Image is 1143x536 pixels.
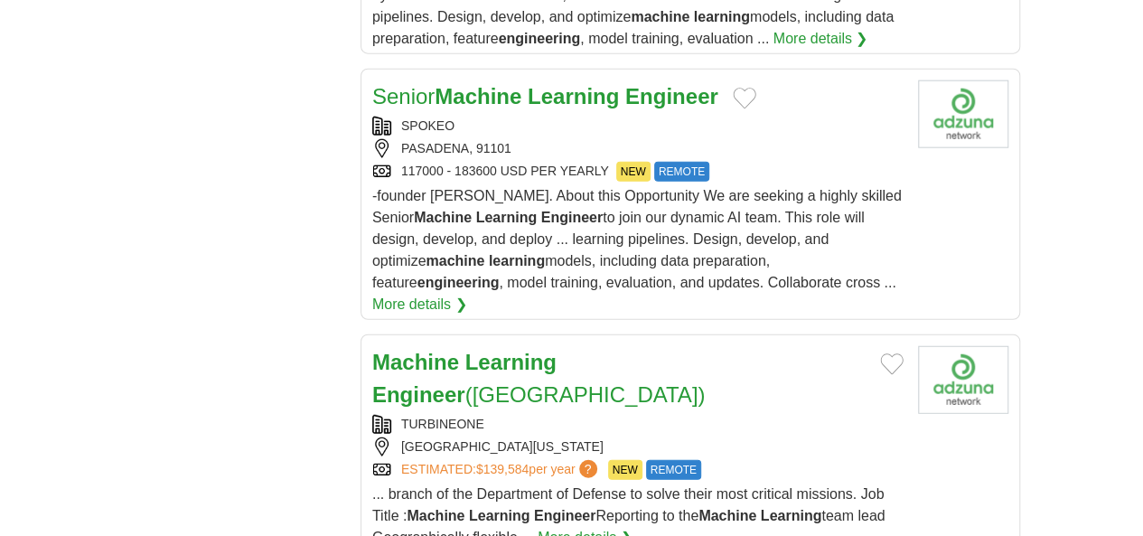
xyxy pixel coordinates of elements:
a: More details ❯ [372,294,467,315]
strong: Learning [528,84,619,108]
span: NEW [608,460,642,480]
span: REMOTE [646,460,701,480]
span: ? [579,460,597,478]
strong: Learning [761,508,822,523]
a: Machine Learning Engineer([GEOGRAPHIC_DATA]) [372,350,706,407]
span: -founder [PERSON_NAME]. About this Opportunity We are seeking a highly skilled Senior to join our... [372,188,902,290]
span: $139,584 [476,462,529,476]
strong: Machine [698,508,756,523]
div: SPOKEO [372,117,904,136]
strong: Engineer [625,84,718,108]
strong: machine [426,253,484,268]
div: PASADENA, 91101 [372,139,904,158]
strong: learning [694,9,750,24]
div: 117000 - 183600 USD PER YEARLY [372,162,904,182]
img: Company logo [918,346,1008,414]
strong: Machine [414,210,472,225]
strong: learning [489,253,545,268]
strong: Machine [435,84,521,108]
strong: Engineer [534,508,595,523]
span: NEW [616,162,651,182]
strong: Machine [372,350,459,374]
div: TURBINEONE [372,415,904,434]
strong: Learning [465,350,557,374]
strong: Engineer [541,210,603,225]
strong: engineering [498,31,580,46]
div: [GEOGRAPHIC_DATA][US_STATE] [372,437,904,456]
span: REMOTE [654,162,709,182]
strong: Learning [469,508,530,523]
button: Add to favorite jobs [880,353,904,375]
a: More details ❯ [773,28,868,50]
strong: Learning [476,210,538,225]
img: Company logo [918,80,1008,148]
a: SeniorMachine Learning Engineer [372,84,718,108]
strong: Machine [407,508,464,523]
button: Add to favorite jobs [733,88,756,109]
strong: Engineer [372,382,465,407]
a: ESTIMATED:$139,584per year? [401,460,601,480]
strong: engineering [417,275,500,290]
strong: machine [631,9,689,24]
